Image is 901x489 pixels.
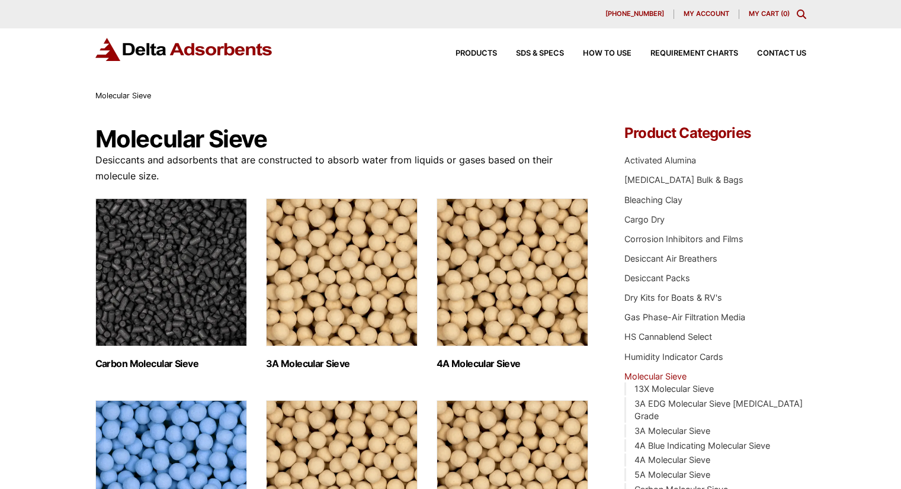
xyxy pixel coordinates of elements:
a: Visit product category 3A Molecular Sieve [266,198,418,369]
a: Gas Phase-Air Filtration Media [624,312,745,322]
img: Carbon Molecular Sieve [95,198,247,346]
span: How to Use [583,50,631,57]
div: Toggle Modal Content [797,9,806,19]
h2: Carbon Molecular Sieve [95,358,247,369]
span: [PHONE_NUMBER] [605,11,664,17]
a: Desiccant Packs [624,273,690,283]
span: Requirement Charts [650,50,738,57]
span: Products [456,50,497,57]
a: 5A Molecular Sieve [634,469,710,480]
a: 3A Molecular Sieve [634,426,710,436]
a: My Cart (0) [749,9,790,18]
a: Corrosion Inhibitors and Films [624,234,743,244]
a: Activated Alumina [624,155,696,165]
a: SDS & SPECS [497,50,564,57]
a: How to Use [564,50,631,57]
a: 4A Blue Indicating Molecular Sieve [634,440,770,451]
a: Molecular Sieve [624,371,687,381]
a: Visit product category 4A Molecular Sieve [437,198,588,369]
h4: Product Categories [624,126,806,140]
a: HS Cannablend Select [624,332,712,342]
a: 13X Molecular Sieve [634,384,714,394]
a: Visit product category Carbon Molecular Sieve [95,198,247,369]
a: [PHONE_NUMBER] [596,9,674,19]
a: Desiccant Air Breathers [624,253,717,263]
p: Desiccants and adsorbents that are constructed to absorb water from liquids or gases based on the... [95,152,589,184]
img: 3A Molecular Sieve [266,198,418,346]
h2: 3A Molecular Sieve [266,358,418,369]
a: Contact Us [738,50,806,57]
a: My account [674,9,739,19]
img: Delta Adsorbents [95,38,273,61]
a: Dry Kits for Boats & RV's [624,292,722,303]
span: My account [684,11,729,17]
span: SDS & SPECS [516,50,564,57]
h2: 4A Molecular Sieve [437,358,588,369]
span: Molecular Sieve [95,91,151,100]
a: Humidity Indicator Cards [624,352,723,362]
a: Bleaching Clay [624,195,682,205]
img: 4A Molecular Sieve [437,198,588,346]
h1: Molecular Sieve [95,126,589,152]
a: [MEDICAL_DATA] Bulk & Bags [624,175,743,185]
span: Contact Us [757,50,806,57]
a: Products [437,50,497,57]
a: Requirement Charts [631,50,738,57]
a: 4A Molecular Sieve [634,455,710,465]
a: Cargo Dry [624,214,665,224]
a: 3A EDG Molecular Sieve [MEDICAL_DATA] Grade [634,398,803,422]
span: 0 [783,9,787,18]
